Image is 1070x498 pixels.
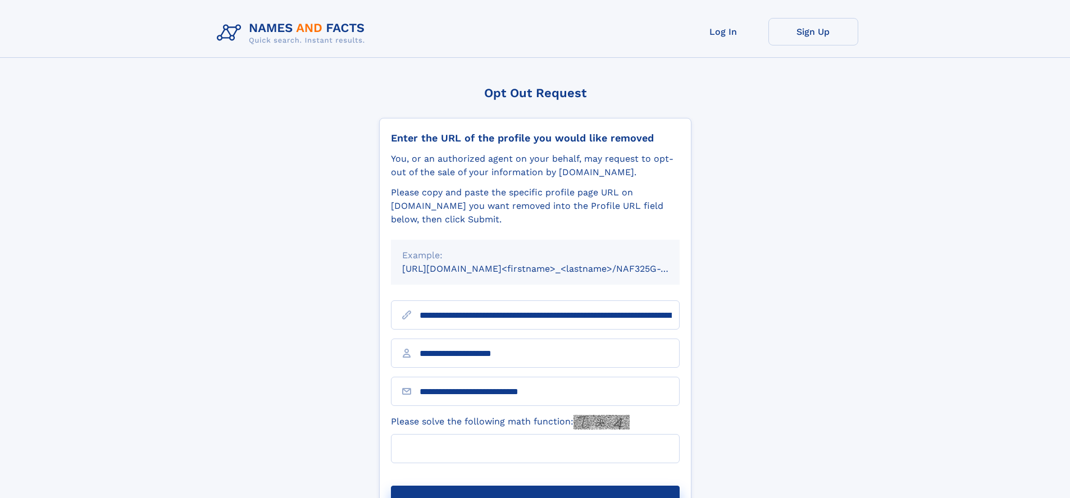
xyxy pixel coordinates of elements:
div: Opt Out Request [379,86,691,100]
img: Logo Names and Facts [212,18,374,48]
a: Log In [679,18,768,45]
small: [URL][DOMAIN_NAME]<firstname>_<lastname>/NAF325G-xxxxxxxx [402,263,701,274]
div: You, or an authorized agent on your behalf, may request to opt-out of the sale of your informatio... [391,152,680,179]
a: Sign Up [768,18,858,45]
div: Please copy and paste the specific profile page URL on [DOMAIN_NAME] you want removed into the Pr... [391,186,680,226]
label: Please solve the following math function: [391,415,630,430]
div: Example: [402,249,668,262]
div: Enter the URL of the profile you would like removed [391,132,680,144]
